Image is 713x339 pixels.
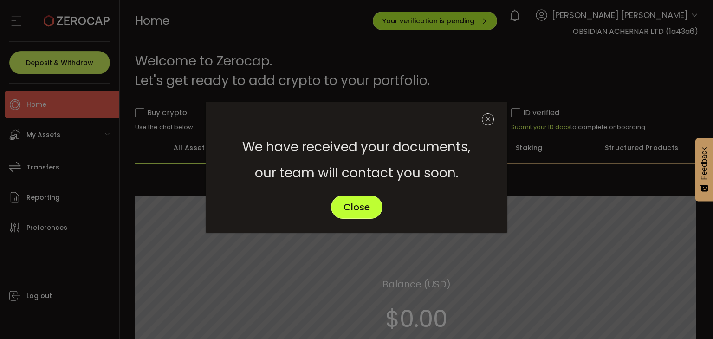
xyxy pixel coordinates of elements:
button: Close [482,111,498,127]
span: Close [344,202,370,212]
div: dialog [206,102,507,233]
button: Feedback - Show survey [695,138,713,201]
iframe: Chat Widget [605,239,713,339]
span: Feedback [700,147,708,180]
button: Close [331,196,382,219]
span: We have received your documents, our team will contact you soon. [242,134,471,186]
